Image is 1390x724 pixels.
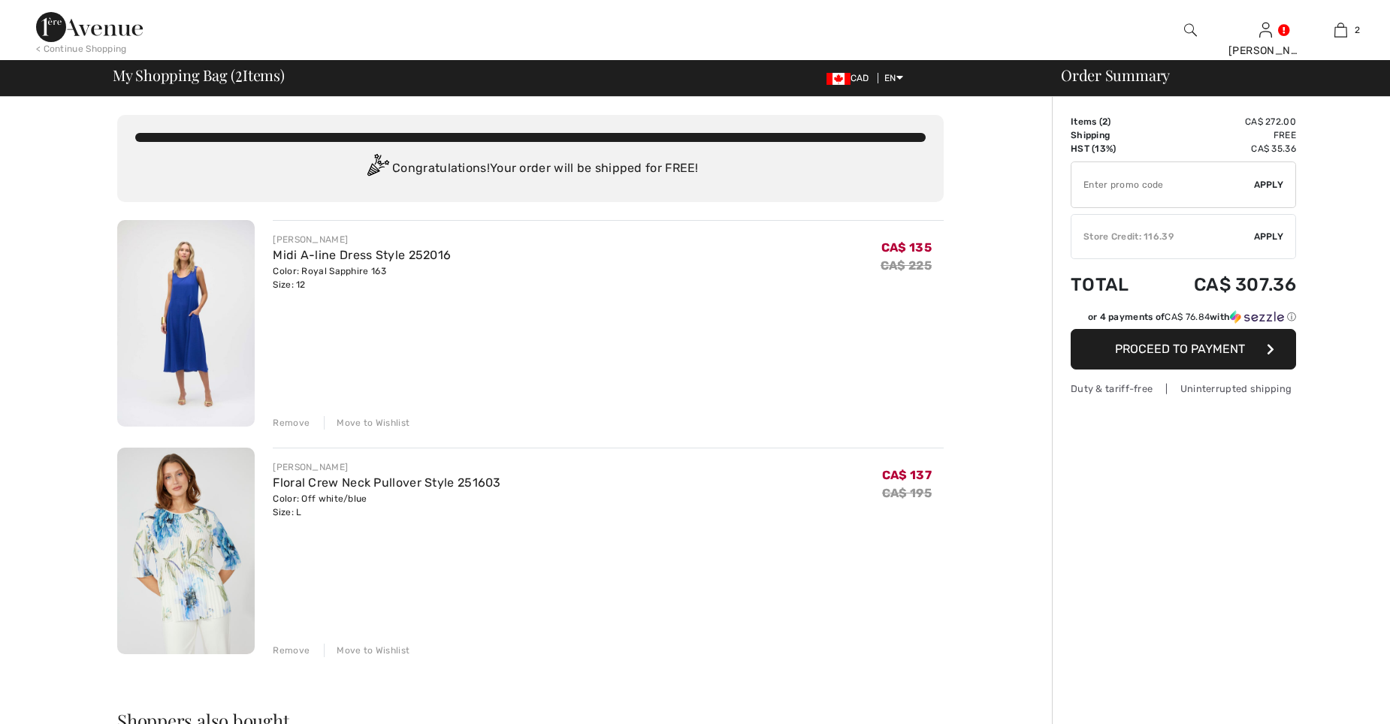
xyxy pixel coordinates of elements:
img: Congratulation2.svg [362,154,392,184]
img: Midi A-line Dress Style 252016 [117,220,255,427]
a: Sign In [1259,23,1272,37]
span: My Shopping Bag ( Items) [113,68,285,83]
span: CA$ 137 [882,468,932,482]
div: [PERSON_NAME] [1228,43,1302,59]
s: CA$ 195 [882,486,932,500]
input: Promo code [1071,162,1254,207]
img: Sezzle [1230,310,1284,324]
td: Free [1153,128,1296,142]
div: or 4 payments of with [1088,310,1296,324]
td: HST (13%) [1071,142,1153,155]
div: Color: Royal Sapphire 163 Size: 12 [273,264,451,291]
span: Apply [1254,230,1284,243]
div: Congratulations! Your order will be shipped for FREE! [135,154,926,184]
div: Store Credit: 116.39 [1071,230,1254,243]
s: CA$ 225 [881,258,932,273]
span: 2 [1102,116,1107,127]
a: Midi A-line Dress Style 252016 [273,248,451,262]
div: or 4 payments ofCA$ 76.84withSezzle Click to learn more about Sezzle [1071,310,1296,329]
td: CA$ 272.00 [1153,115,1296,128]
td: Total [1071,259,1153,310]
div: [PERSON_NAME] [273,233,451,246]
div: Duty & tariff-free | Uninterrupted shipping [1071,382,1296,396]
td: Shipping [1071,128,1153,142]
span: 2 [1355,23,1360,37]
span: CA$ 135 [881,240,932,255]
span: CA$ 76.84 [1165,312,1210,322]
img: Floral Crew Neck Pullover Style 251603 [117,448,255,654]
div: Color: Off white/blue Size: L [273,492,500,519]
td: Items ( ) [1071,115,1153,128]
div: [PERSON_NAME] [273,460,500,474]
span: Apply [1254,178,1284,192]
div: Remove [273,644,310,657]
img: My Info [1259,21,1272,39]
button: Proceed to Payment [1071,329,1296,370]
span: EN [884,73,903,83]
span: Proceed to Payment [1115,342,1245,356]
img: 1ère Avenue [36,12,143,42]
div: Order Summary [1043,68,1381,83]
td: CA$ 307.36 [1153,259,1296,310]
div: Remove [273,416,310,430]
td: CA$ 35.36 [1153,142,1296,155]
img: Canadian Dollar [826,73,851,85]
div: Move to Wishlist [324,644,409,657]
img: search the website [1184,21,1197,39]
div: Move to Wishlist [324,416,409,430]
span: 2 [235,64,243,83]
span: CAD [826,73,875,83]
img: My Bag [1334,21,1347,39]
a: Floral Crew Neck Pullover Style 251603 [273,475,500,490]
div: < Continue Shopping [36,42,127,56]
a: 2 [1304,21,1377,39]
